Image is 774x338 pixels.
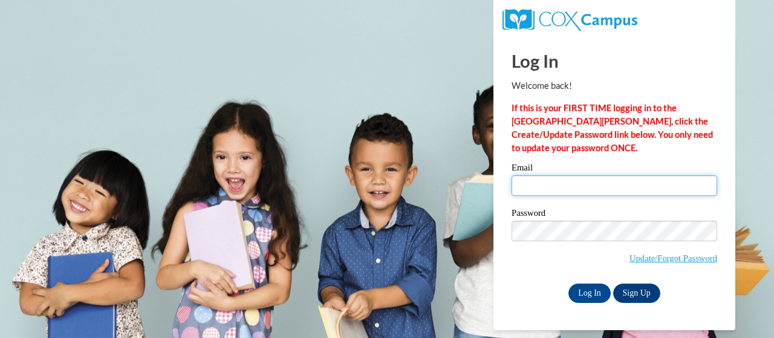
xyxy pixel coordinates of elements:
a: Update/Forgot Password [629,253,717,263]
p: Welcome back! [512,79,717,93]
label: Email [512,163,717,175]
img: COX Campus [502,9,637,31]
a: Sign Up [613,284,660,303]
input: Log In [568,284,611,303]
strong: If this is your FIRST TIME logging in to the [GEOGRAPHIC_DATA][PERSON_NAME], click the Create/Upd... [512,103,713,153]
h1: Log In [512,48,717,73]
label: Password [512,209,717,221]
a: COX Campus [502,14,637,24]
